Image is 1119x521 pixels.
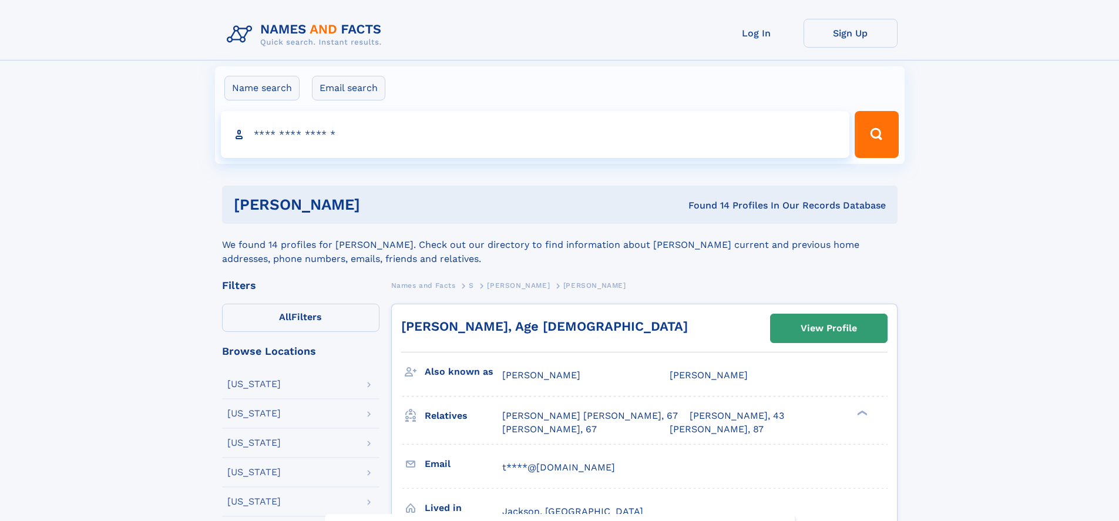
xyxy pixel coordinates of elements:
[279,311,291,322] span: All
[227,468,281,477] div: [US_STATE]
[487,281,550,290] span: [PERSON_NAME]
[227,379,281,389] div: [US_STATE]
[227,438,281,448] div: [US_STATE]
[425,362,502,382] h3: Also known as
[670,369,748,381] span: [PERSON_NAME]
[487,278,550,293] a: [PERSON_NAME]
[227,497,281,506] div: [US_STATE]
[524,199,886,212] div: Found 14 Profiles In Our Records Database
[401,319,688,334] a: [PERSON_NAME], Age [DEMOGRAPHIC_DATA]
[312,76,385,100] label: Email search
[222,19,391,51] img: Logo Names and Facts
[222,346,379,357] div: Browse Locations
[391,278,456,293] a: Names and Facts
[710,19,804,48] a: Log In
[502,423,597,436] a: [PERSON_NAME], 67
[469,281,474,290] span: S
[222,304,379,332] label: Filters
[771,314,887,342] a: View Profile
[855,111,898,158] button: Search Button
[234,197,525,212] h1: [PERSON_NAME]
[804,19,898,48] a: Sign Up
[670,423,764,436] a: [PERSON_NAME], 87
[227,409,281,418] div: [US_STATE]
[801,315,857,342] div: View Profile
[425,454,502,474] h3: Email
[425,498,502,518] h3: Lived in
[502,506,643,517] span: Jackson, [GEOGRAPHIC_DATA]
[425,406,502,426] h3: Relatives
[854,409,868,417] div: ❯
[502,409,678,422] a: [PERSON_NAME] [PERSON_NAME], 67
[563,281,626,290] span: [PERSON_NAME]
[222,224,898,266] div: We found 14 profiles for [PERSON_NAME]. Check out our directory to find information about [PERSON...
[690,409,784,422] a: [PERSON_NAME], 43
[224,76,300,100] label: Name search
[221,111,850,158] input: search input
[502,369,580,381] span: [PERSON_NAME]
[222,280,379,291] div: Filters
[469,278,474,293] a: S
